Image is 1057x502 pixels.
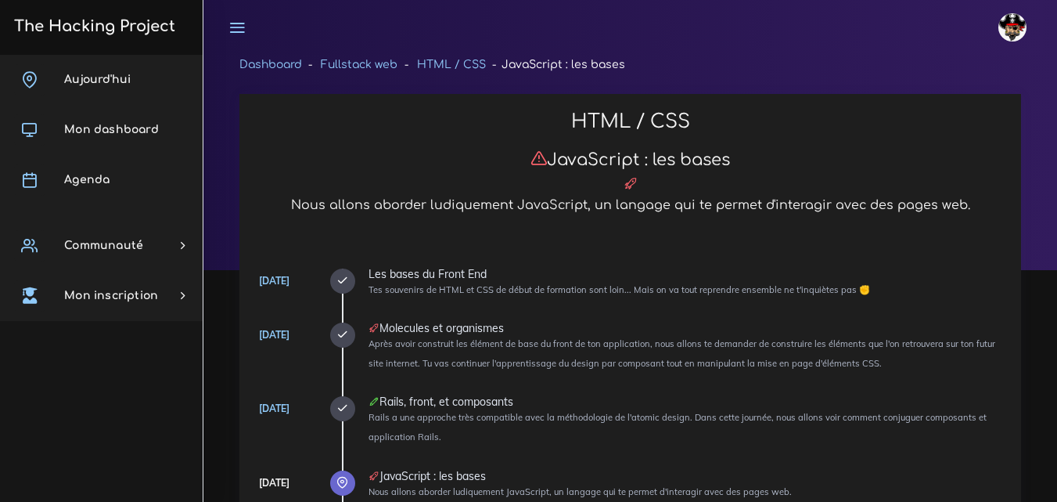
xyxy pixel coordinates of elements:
div: Molecules et organismes [369,323,1005,334]
span: Mon dashboard [64,124,159,135]
small: Après avoir construit les élément de base du front de ton application, nous allons te demander de... [369,338,995,369]
a: Dashboard [239,59,302,70]
span: Communauté [64,240,143,251]
small: Rails a une approche très compatible avec la méthodologie de l'atomic design. Dans cette journée,... [369,412,987,442]
h3: JavaScript : les bases [256,150,1005,170]
div: [DATE] [259,475,289,492]
small: Tes souvenirs de HTML et CSS de début de formation sont loin... Mais on va tout reprendre ensembl... [369,284,870,295]
h5: Nous allons aborder ludiquement JavaScript, un langage qui te permet d'interagir avec des pages web. [256,198,1005,213]
a: [DATE] [259,403,289,414]
small: Nous allons aborder ludiquement JavaScript, un langage qui te permet d'interagir avec des pages web. [369,486,792,497]
span: Aujourd'hui [64,74,131,85]
a: [DATE] [259,329,289,341]
div: JavaScript : les bases [369,471,1005,482]
div: Les bases du Front End [369,269,1005,280]
img: avatar [998,13,1026,42]
a: [DATE] [259,275,289,287]
li: JavaScript : les bases [486,55,625,74]
h2: HTML / CSS [256,110,1005,133]
h3: The Hacking Project [9,18,175,35]
a: Fullstack web [321,59,397,70]
span: Agenda [64,174,110,186]
a: HTML / CSS [417,59,486,70]
div: Rails, front, et composants [369,396,1005,407]
span: Mon inscription [64,290,158,302]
